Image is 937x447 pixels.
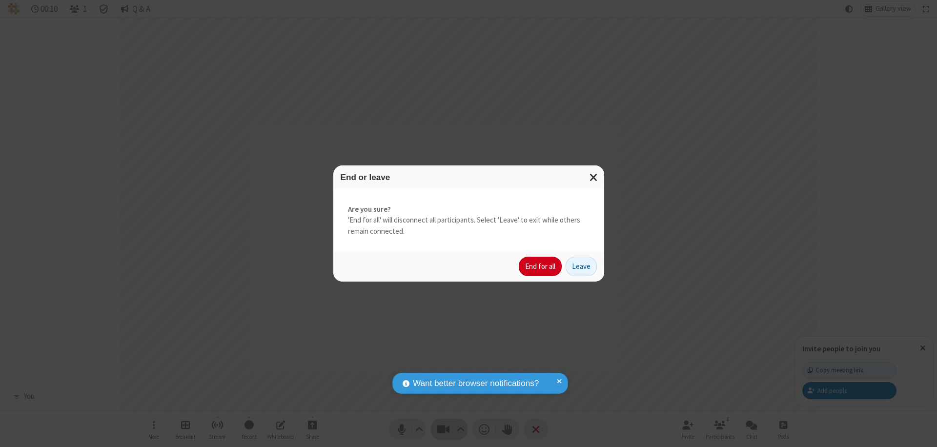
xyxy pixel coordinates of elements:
strong: Are you sure? [348,204,590,215]
button: Close modal [584,165,604,189]
h3: End or leave [341,173,597,182]
div: 'End for all' will disconnect all participants. Select 'Leave' to exit while others remain connec... [333,189,604,252]
button: End for all [519,257,562,276]
button: Leave [566,257,597,276]
span: Want better browser notifications? [413,377,539,390]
